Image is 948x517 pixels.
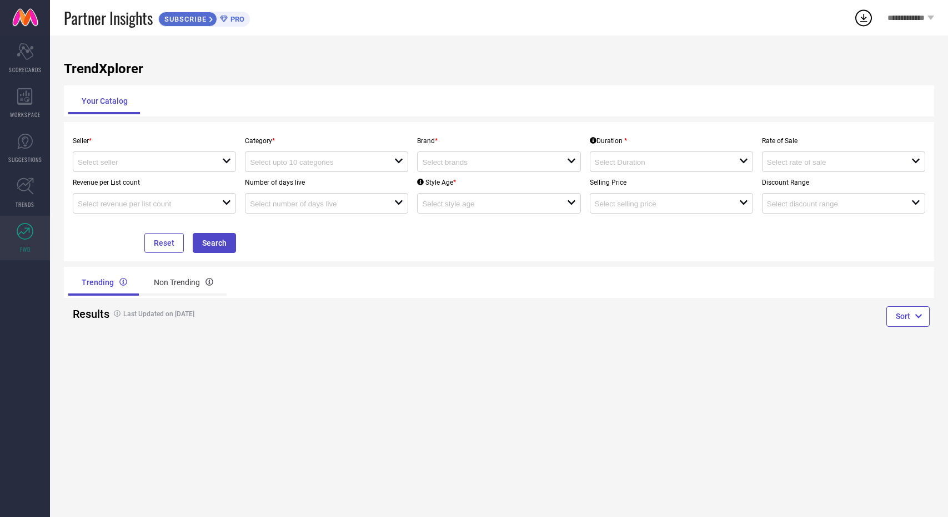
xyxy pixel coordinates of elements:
[590,137,627,145] div: Duration
[64,61,934,77] h1: TrendXplorer
[10,110,41,119] span: WORKSPACE
[159,15,209,23] span: SUBSCRIBE
[595,200,725,208] input: Select selling price
[417,137,580,145] p: Brand
[762,179,925,186] p: Discount Range
[245,137,408,145] p: Category
[68,88,141,114] div: Your Catalog
[417,179,456,186] div: Style Age
[68,269,141,296] div: Trending
[64,7,153,29] span: Partner Insights
[245,179,408,186] p: Number of days live
[144,233,184,253] button: Reset
[854,8,874,28] div: Open download list
[590,179,753,186] p: Selling Price
[78,200,208,208] input: Select revenue per list count
[8,155,42,164] span: SUGGESTIONS
[762,137,925,145] p: Rate of Sale
[595,158,725,166] input: Select Duration
[767,158,897,166] input: Select rate of sale
[250,158,380,166] input: Select upto 10 categories
[78,158,208,166] input: Select seller
[422,158,552,166] input: Select brands
[73,307,99,321] h2: Results
[9,65,42,74] span: SCORECARDS
[16,200,34,209] span: TRENDS
[73,137,236,145] p: Seller
[141,269,227,296] div: Non Trending
[250,200,380,208] input: Select number of days live
[158,9,250,27] a: SUBSCRIBEPRO
[886,306,930,326] button: Sort
[193,233,236,253] button: Search
[108,310,455,318] h4: Last Updated on [DATE]
[767,200,897,208] input: Select discount range
[228,15,244,23] span: PRO
[73,179,236,186] p: Revenue per List count
[422,200,552,208] input: Select style age
[20,245,31,254] span: FWD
